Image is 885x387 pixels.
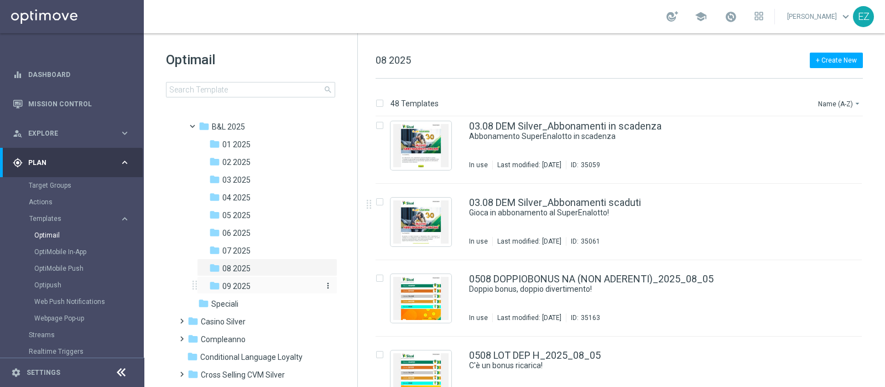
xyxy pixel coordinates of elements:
i: folder [209,262,220,274]
div: Optimail [34,227,143,244]
a: Streams [29,331,115,339]
a: Actions [29,198,115,207]
span: 01 2025 [222,140,251,149]
input: Search Template [166,82,335,97]
span: Plan [28,159,119,166]
img: 35163.jpeg [393,277,449,320]
i: equalizer [13,70,23,80]
button: person_search Explore keyboard_arrow_right [12,129,131,138]
img: 35061.jpeg [393,200,449,244]
i: keyboard_arrow_right [119,214,130,224]
div: EZ [853,6,874,27]
div: Target Groups [29,177,143,194]
a: [PERSON_NAME]keyboard_arrow_down [786,8,853,25]
div: Gioca in abbonamento al SuperEnalotto! [469,208,815,218]
span: Conditional Language Loyalty [200,352,303,362]
div: Last modified: [DATE] [493,237,566,246]
span: school [695,11,707,23]
i: folder [198,298,209,309]
span: B&L 2025 [212,122,245,132]
div: Press SPACE to select this row. [365,184,883,260]
img: 35059.jpeg [393,124,449,167]
div: 35061 [581,237,600,246]
button: + Create New [810,53,863,68]
i: folder [209,209,220,220]
i: folder [209,192,220,203]
a: Mission Control [28,89,130,118]
a: Settings [27,369,60,376]
div: gps_fixed Plan keyboard_arrow_right [12,158,131,167]
div: Last modified: [DATE] [493,313,566,322]
div: Doppio bonus, doppio divertimento! [469,284,815,295]
div: Templates keyboard_arrow_right [29,214,131,223]
span: 05 2025 [222,210,251,220]
div: Press SPACE to select this row. [365,107,883,184]
i: keyboard_arrow_right [119,157,130,168]
a: Webpage Pop-up [34,314,115,323]
i: folder [188,369,199,380]
button: Mission Control [12,100,131,109]
div: Realtime Triggers [29,343,143,360]
span: 09 2025 [222,281,251,291]
div: Press SPACE to select this row. [365,260,883,337]
a: 03.08 DEM Silver_Abbonamenti scaduti [469,198,641,208]
div: Streams [29,327,143,343]
i: folder [188,316,199,327]
div: Templates [29,215,119,222]
a: Doppio bonus, doppio divertimento! [469,284,790,295]
div: Web Push Notifications [34,293,143,310]
a: 03.08 DEM Silver_Abbonamenti in scadenza [469,121,662,131]
span: keyboard_arrow_down [840,11,852,23]
i: folder [209,280,220,291]
span: 07 2025 [222,246,251,256]
i: settings [11,368,21,378]
span: Cross Selling CVM Silver [201,370,285,380]
span: Speciali [211,299,238,309]
i: person_search [13,128,23,138]
div: Dashboard [13,60,130,89]
div: ID: [566,313,600,322]
a: 0508 DOPPIOBONUS NA (NON ADERENTI)_2025_08_05 [469,274,714,284]
span: 06 2025 [222,228,251,238]
span: 04 2025 [222,193,251,203]
i: folder [188,333,199,344]
h1: Optimail [166,51,335,69]
div: Webpage Pop-up [34,310,143,327]
span: 08 2025 [376,54,411,66]
div: Last modified: [DATE] [493,161,566,169]
div: In use [469,161,488,169]
div: In use [469,237,488,246]
a: Target Groups [29,181,115,190]
div: 35163 [581,313,600,322]
i: folder [209,245,220,256]
p: 48 Templates [391,99,439,109]
button: equalizer Dashboard [12,70,131,79]
i: gps_fixed [13,158,23,168]
a: Dashboard [28,60,130,89]
span: 08 2025 [222,264,251,274]
div: 35059 [581,161,600,169]
a: Realtime Triggers [29,347,115,356]
div: Explore [13,128,119,138]
a: Optimail [34,231,115,240]
div: ID: [566,237,600,246]
i: folder [209,227,220,238]
button: more_vert [321,281,332,291]
div: Actions [29,194,143,210]
a: 0508 LOT DEP H_2025_08_05 [469,350,601,360]
span: 03 2025 [222,175,251,185]
i: folder [209,138,220,149]
div: Abbonamento SuperEnalotto in scadenza [469,131,815,142]
a: Gioca in abbonamento al SuperEnalotto! [469,208,790,218]
a: Optipush [34,281,115,290]
span: Casino Silver [201,317,246,327]
a: Abbonamento SuperEnalotto in scadenza [469,131,790,142]
a: OptiMobile Push [34,264,115,273]
button: Name (A-Z)arrow_drop_down [817,97,863,110]
span: search [324,85,332,94]
a: C'è un bonus ricarica! [469,360,790,371]
div: OptiMobile In-App [34,244,143,260]
div: Templates [29,210,143,327]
